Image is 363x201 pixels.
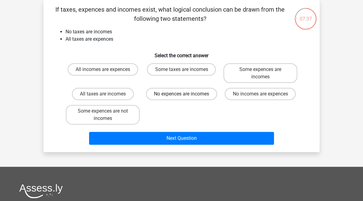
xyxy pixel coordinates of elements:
[225,88,296,100] label: No incomes are expences
[147,63,216,76] label: Some taxes are incomes
[65,28,310,35] li: No taxes are incomes
[294,7,317,23] div: 07:37
[68,63,138,76] label: All incomes are expences
[223,63,297,83] label: Some expences are incomes
[66,105,140,125] label: Some expences are not incomes
[53,5,287,23] p: If taxes, expences and incomes exist, what logical conclusion can be drawn from the following two...
[89,132,274,145] button: Next Question
[72,88,134,100] label: All taxes are incomes
[65,35,310,43] li: All taxes are expences
[53,48,310,58] h6: Select the correct answer
[146,88,217,100] label: No expences are incomes
[19,184,63,198] img: Assessly logo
